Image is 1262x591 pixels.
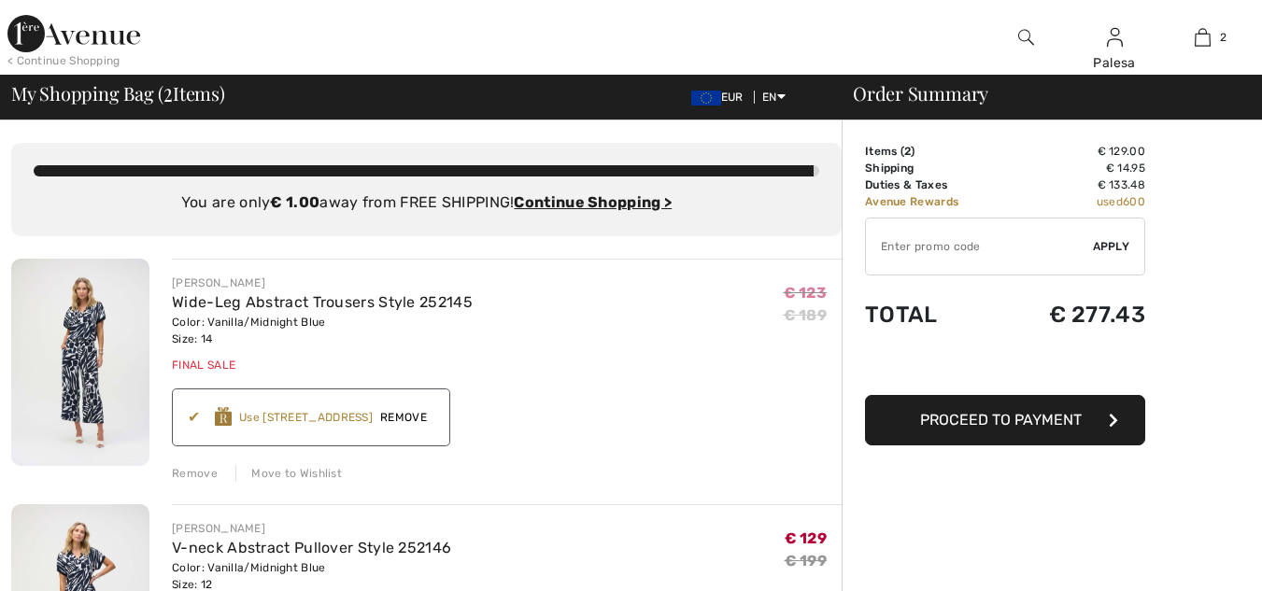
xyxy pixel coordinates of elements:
[1093,238,1130,255] span: Apply
[172,465,218,482] div: Remove
[188,406,215,429] div: ✔
[1018,26,1034,49] img: search the website
[172,520,451,537] div: [PERSON_NAME]
[785,529,828,547] span: € 129
[270,193,319,211] strong: € 1.00
[34,191,819,214] div: You are only away from FREE SHIPPING!
[235,465,342,482] div: Move to Wishlist
[784,306,828,324] s: € 189
[866,218,1093,274] input: Promo code
[11,84,225,103] span: My Shopping Bag ( Items)
[172,314,473,347] div: Color: Vanilla/Midnight Blue Size: 14
[691,91,751,104] span: EUR
[172,357,473,373] div: Final Sale
[762,91,786,104] span: EN
[7,15,140,52] img: 1ère Avenue
[784,284,828,302] span: € 123
[1071,53,1158,73] div: Palesa
[172,539,451,556] a: V-neck Abstract Pullover Style 252146
[920,411,1082,429] span: Proceed to Payment
[1123,195,1145,208] span: 600
[865,176,1003,193] td: Duties & Taxes
[1003,283,1145,346] td: € 277.43
[830,84,1251,103] div: Order Summary
[1003,143,1145,160] td: € 129.00
[1003,193,1145,210] td: used
[172,274,473,291] div: [PERSON_NAME]
[904,145,911,158] span: 2
[865,160,1003,176] td: Shipping
[865,395,1145,445] button: Proceed to Payment
[1195,26,1211,49] img: My Bag
[865,143,1003,160] td: Items ( )
[1107,26,1123,49] img: My Info
[373,409,434,426] span: Remove
[785,552,828,570] s: € 199
[1159,26,1246,49] a: 2
[691,91,721,106] img: Euro
[1220,29,1227,46] span: 2
[865,346,1145,388] iframe: PayPal
[7,52,121,69] div: < Continue Shopping
[172,293,473,311] a: Wide-Leg Abstract Trousers Style 252145
[1107,28,1123,46] a: Sign In
[865,283,1003,346] td: Total
[514,193,672,211] a: Continue Shopping >
[239,409,373,426] div: Use [STREET_ADDRESS]
[11,259,149,466] img: Wide-Leg Abstract Trousers Style 252145
[1003,176,1145,193] td: € 133.48
[865,193,1003,210] td: Avenue Rewards
[215,407,232,426] img: Reward-Logo.svg
[1003,160,1145,176] td: € 14.95
[163,79,173,104] span: 2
